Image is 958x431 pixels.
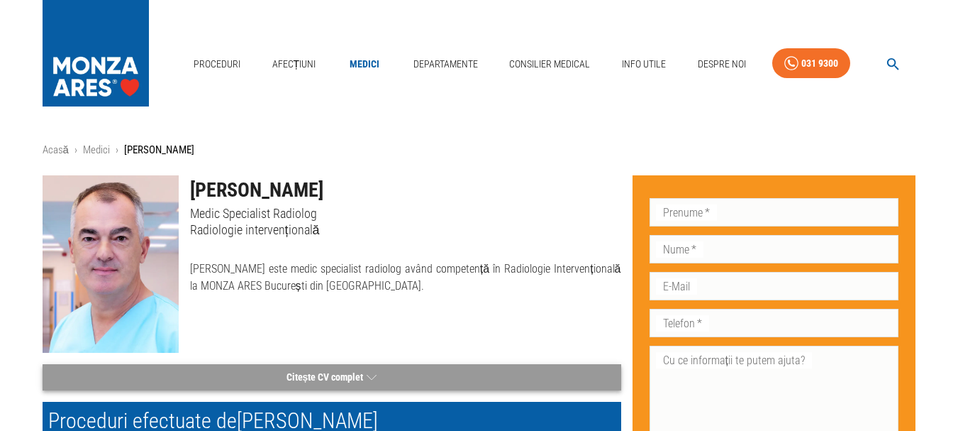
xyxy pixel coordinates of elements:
[124,142,194,158] p: [PERSON_NAME]
[772,48,850,79] a: 031 9300
[83,143,110,156] a: Medici
[43,143,69,156] a: Acasă
[43,142,916,158] nav: breadcrumb
[188,50,246,79] a: Proceduri
[408,50,484,79] a: Departamente
[692,50,752,79] a: Despre Noi
[43,175,179,353] img: Dr. Florin Bloj
[616,50,672,79] a: Info Utile
[801,55,838,72] div: 031 9300
[267,50,322,79] a: Afecțiuni
[74,142,77,158] li: ›
[190,205,621,222] p: Medic Specialist Radiolog
[190,222,621,238] p: Radiologie intervențională
[190,261,621,295] p: [PERSON_NAME] este medic specialist radiolog având competență în Radiologie Intervențională la MO...
[342,50,387,79] a: Medici
[190,175,621,205] h1: [PERSON_NAME]
[116,142,118,158] li: ›
[43,364,621,391] button: Citește CV complet
[503,50,596,79] a: Consilier Medical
